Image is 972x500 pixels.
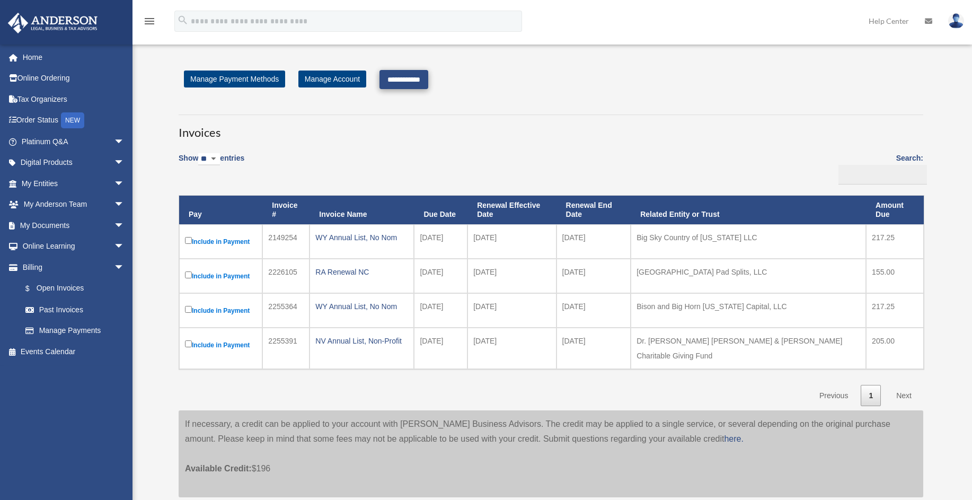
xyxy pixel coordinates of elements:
th: Renewal End Date: activate to sort column ascending [556,196,631,224]
p: $196 [185,446,917,476]
a: Tax Organizers [7,89,140,110]
i: search [177,14,189,26]
input: Include in Payment [185,271,192,278]
div: RA Renewal NC [315,265,408,279]
a: Order StatusNEW [7,110,140,131]
a: Manage Payment Methods [184,71,285,87]
a: Events Calendar [7,341,140,362]
label: Show entries [179,152,244,176]
td: [DATE] [467,259,556,293]
span: $ [31,282,37,295]
td: Bison and Big Horn [US_STATE] Capital, LLC [631,293,866,328]
td: 2255364 [262,293,310,328]
th: Pay: activate to sort column descending [179,196,262,224]
td: [DATE] [414,224,467,259]
td: [DATE] [414,328,467,369]
td: Dr. [PERSON_NAME] [PERSON_NAME] & [PERSON_NAME] Charitable Giving Fund [631,328,866,369]
label: Include in Payment [185,235,257,248]
td: Big Sky Country of [US_STATE] LLC [631,224,866,259]
label: Include in Payment [185,338,257,352]
td: 217.25 [866,293,924,328]
td: [DATE] [556,224,631,259]
div: WY Annual List, No Nom [315,230,408,245]
td: 155.00 [866,259,924,293]
div: If necessary, a credit can be applied to your account with [PERSON_NAME] Business Advisors. The c... [179,410,923,497]
td: 217.25 [866,224,924,259]
span: arrow_drop_down [114,173,135,195]
td: [DATE] [467,293,556,328]
a: $Open Invoices [15,278,130,300]
a: Manage Account [298,71,366,87]
span: arrow_drop_down [114,131,135,153]
a: My Entitiesarrow_drop_down [7,173,140,194]
th: Invoice #: activate to sort column ascending [262,196,310,224]
label: Include in Payment [185,304,257,317]
img: Anderson Advisors Platinum Portal [5,13,101,33]
span: arrow_drop_down [114,215,135,236]
a: Home [7,47,140,68]
label: Search: [835,152,923,185]
a: Digital Productsarrow_drop_down [7,152,140,173]
span: arrow_drop_down [114,152,135,174]
td: [DATE] [556,259,631,293]
td: [DATE] [556,328,631,369]
a: menu [143,19,156,28]
a: My Anderson Teamarrow_drop_down [7,194,140,215]
th: Invoice Name: activate to sort column ascending [310,196,414,224]
h3: Invoices [179,115,923,141]
span: arrow_drop_down [114,236,135,258]
td: 2226105 [262,259,310,293]
td: [GEOGRAPHIC_DATA] Pad Splits, LLC [631,259,866,293]
a: Online Learningarrow_drop_down [7,236,140,257]
span: arrow_drop_down [114,257,135,278]
i: menu [143,15,156,28]
a: Manage Payments [15,320,135,341]
div: WY Annual List, No Nom [315,299,408,314]
a: Previous [811,385,856,407]
td: [DATE] [414,259,467,293]
a: Past Invoices [15,299,135,320]
td: 2255391 [262,328,310,369]
th: Renewal Effective Date: activate to sort column ascending [467,196,556,224]
td: [DATE] [556,293,631,328]
td: 205.00 [866,328,924,369]
div: NEW [61,112,84,128]
span: Available Credit: [185,464,252,473]
input: Include in Payment [185,340,192,347]
span: arrow_drop_down [114,194,135,216]
input: Search: [838,165,927,185]
label: Include in Payment [185,269,257,283]
input: Include in Payment [185,237,192,244]
td: [DATE] [467,224,556,259]
th: Related Entity or Trust: activate to sort column ascending [631,196,866,224]
td: 2149254 [262,224,310,259]
td: [DATE] [414,293,467,328]
td: [DATE] [467,328,556,369]
a: Billingarrow_drop_down [7,257,135,278]
a: 1 [861,385,881,407]
a: Next [888,385,920,407]
a: Online Ordering [7,68,140,89]
div: NV Annual List, Non-Profit [315,334,408,348]
a: here. [724,434,743,443]
th: Amount Due: activate to sort column ascending [866,196,924,224]
input: Include in Payment [185,306,192,313]
a: Platinum Q&Aarrow_drop_down [7,131,140,152]
img: User Pic [948,13,964,29]
a: My Documentsarrow_drop_down [7,215,140,236]
th: Due Date: activate to sort column ascending [414,196,467,224]
select: Showentries [198,153,220,165]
